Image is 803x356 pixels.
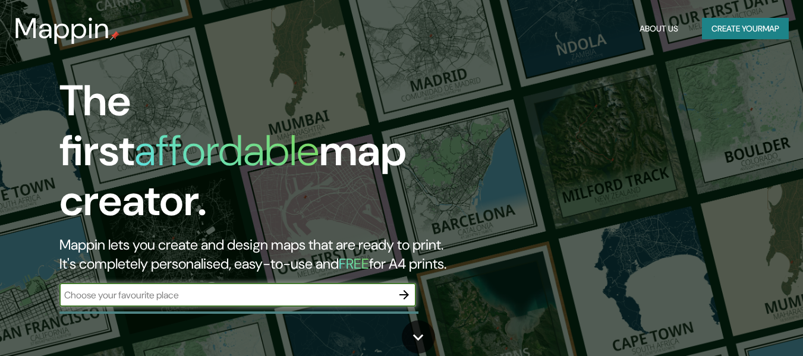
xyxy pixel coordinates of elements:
h3: Mappin [14,12,110,45]
h1: The first map creator. [59,76,461,235]
button: Create yourmap [702,18,789,40]
h1: affordable [134,123,319,178]
img: mappin-pin [110,31,119,40]
h5: FREE [339,254,369,273]
input: Choose your favourite place [59,288,392,302]
h2: Mappin lets you create and design maps that are ready to print. It's completely personalised, eas... [59,235,461,273]
button: About Us [635,18,683,40]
